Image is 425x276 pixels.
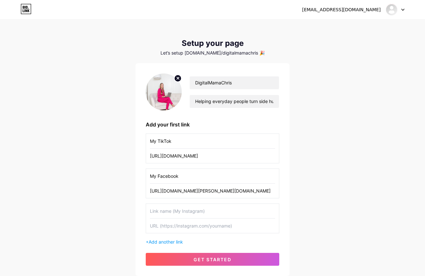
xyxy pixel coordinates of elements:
img: profile pic [146,73,182,110]
span: get started [194,257,231,262]
img: digitalmamachris [386,4,398,16]
input: Your name [190,76,279,89]
div: Add your first link [146,121,279,128]
div: + [146,238,279,245]
button: get started [146,253,279,266]
span: Add another link [149,239,183,245]
input: URL (https://instagram.com/yourname) [150,149,275,163]
input: URL (https://instagram.com/yourname) [150,219,275,233]
input: Link name (My Instagram) [150,204,275,218]
div: [EMAIL_ADDRESS][DOMAIN_NAME] [302,6,381,13]
input: URL (https://instagram.com/yourname) [150,184,275,198]
input: Link name (My Instagram) [150,169,275,183]
input: Link name (My Instagram) [150,134,275,148]
div: Setup your page [135,39,290,48]
div: Let’s setup [DOMAIN_NAME]/digitalmamachris 🎉 [135,50,290,56]
input: bio [190,95,279,108]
